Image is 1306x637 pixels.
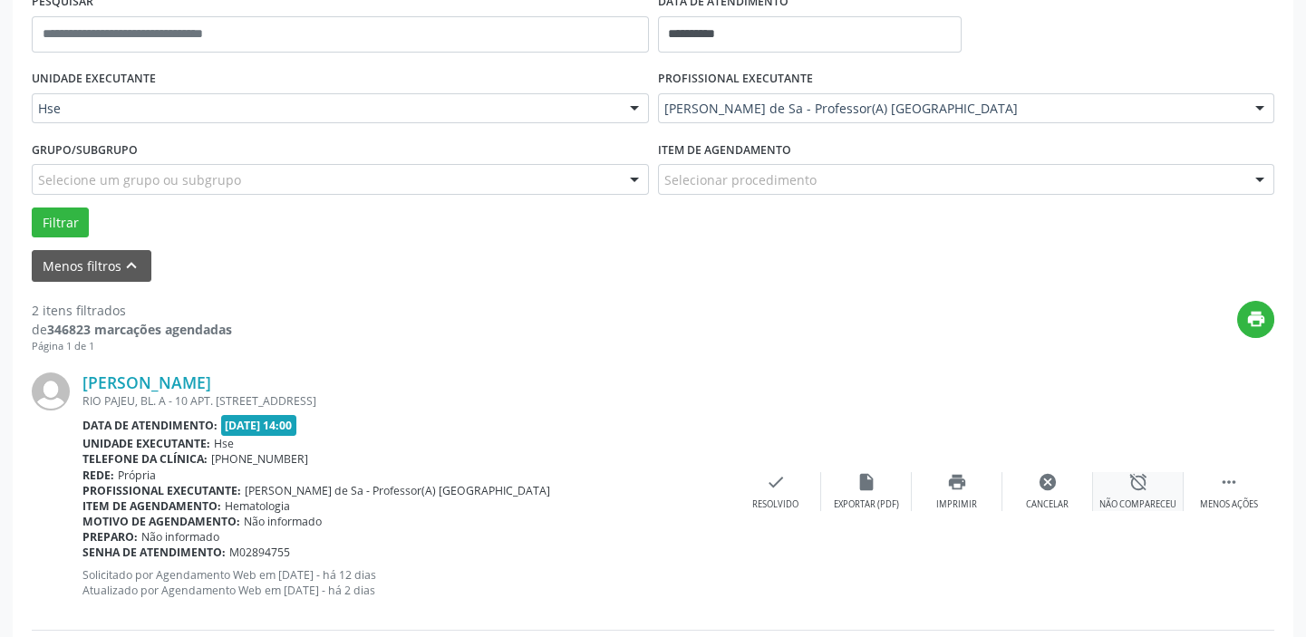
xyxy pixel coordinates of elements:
[82,514,240,529] b: Motivo de agendamento:
[38,100,612,118] span: Hse
[32,65,156,93] label: UNIDADE EXECUTANTE
[245,483,550,498] span: [PERSON_NAME] de Sa - Professor(A) [GEOGRAPHIC_DATA]
[82,498,221,514] b: Item de agendamento:
[82,436,210,451] b: Unidade executante:
[82,393,730,409] div: RIO PAJEU, BL. A - 10 APT. [STREET_ADDRESS]
[32,301,232,320] div: 2 itens filtrados
[658,136,791,164] label: Item de agendamento
[82,451,208,467] b: Telefone da clínica:
[1038,472,1058,492] i: cancel
[118,468,156,483] span: Própria
[1246,309,1266,329] i: print
[936,498,977,511] div: Imprimir
[664,100,1238,118] span: [PERSON_NAME] de Sa - Professor(A) [GEOGRAPHIC_DATA]
[664,170,817,189] span: Selecionar procedimento
[121,256,141,275] i: keyboard_arrow_up
[225,498,290,514] span: Hematologia
[1128,472,1148,492] i: alarm_off
[32,320,232,339] div: de
[32,136,138,164] label: Grupo/Subgrupo
[82,372,211,392] a: [PERSON_NAME]
[141,529,219,545] span: Não informado
[221,415,297,436] span: [DATE] 14:00
[32,339,232,354] div: Página 1 de 1
[214,436,234,451] span: Hse
[229,545,290,560] span: M02894755
[82,468,114,483] b: Rede:
[947,472,967,492] i: print
[244,514,322,529] span: Não informado
[1237,301,1274,338] button: print
[752,498,798,511] div: Resolvido
[32,372,70,410] img: img
[1099,498,1176,511] div: Não compareceu
[32,250,151,282] button: Menos filtroskeyboard_arrow_up
[834,498,899,511] div: Exportar (PDF)
[1219,472,1239,492] i: 
[82,418,218,433] b: Data de atendimento:
[82,529,138,545] b: Preparo:
[766,472,786,492] i: check
[82,483,241,498] b: Profissional executante:
[658,65,813,93] label: PROFISSIONAL EXECUTANTE
[38,170,241,189] span: Selecione um grupo ou subgrupo
[32,208,89,238] button: Filtrar
[82,545,226,560] b: Senha de atendimento:
[1200,498,1258,511] div: Menos ações
[47,321,232,338] strong: 346823 marcações agendadas
[211,451,308,467] span: [PHONE_NUMBER]
[82,567,730,598] p: Solicitado por Agendamento Web em [DATE] - há 12 dias Atualizado por Agendamento Web em [DATE] - ...
[856,472,876,492] i: insert_drive_file
[1026,498,1069,511] div: Cancelar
